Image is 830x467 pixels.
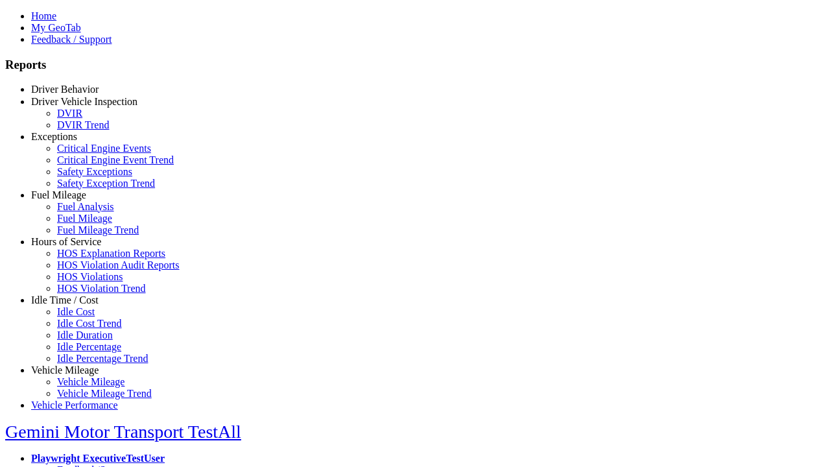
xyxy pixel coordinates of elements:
[57,166,132,177] a: Safety Exceptions
[31,400,118,411] a: Vehicle Performance
[57,376,124,387] a: Vehicle Mileage
[31,365,99,376] a: Vehicle Mileage
[57,143,151,154] a: Critical Engine Events
[57,353,148,364] a: Idle Percentage Trend
[57,259,180,270] a: HOS Violation Audit Reports
[57,178,155,189] a: Safety Exception Trend
[31,294,99,305] a: Idle Time / Cost
[57,283,146,294] a: HOS Violation Trend
[31,34,112,45] a: Feedback / Support
[57,213,112,224] a: Fuel Mileage
[57,119,109,130] a: DVIR Trend
[31,96,137,107] a: Driver Vehicle Inspection
[57,154,174,165] a: Critical Engine Event Trend
[31,131,77,142] a: Exceptions
[57,341,121,352] a: Idle Percentage
[31,10,56,21] a: Home
[5,422,241,442] a: Gemini Motor Transport TestAll
[57,318,122,329] a: Idle Cost Trend
[57,271,123,282] a: HOS Violations
[57,388,152,399] a: Vehicle Mileage Trend
[31,22,81,33] a: My GeoTab
[57,306,95,317] a: Idle Cost
[57,108,82,119] a: DVIR
[57,224,139,235] a: Fuel Mileage Trend
[57,201,114,212] a: Fuel Analysis
[31,189,86,200] a: Fuel Mileage
[31,236,101,247] a: Hours of Service
[31,453,165,464] a: Playwright ExecutiveTestUser
[57,248,165,259] a: HOS Explanation Reports
[31,84,99,95] a: Driver Behavior
[57,329,113,341] a: Idle Duration
[5,58,825,72] h3: Reports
